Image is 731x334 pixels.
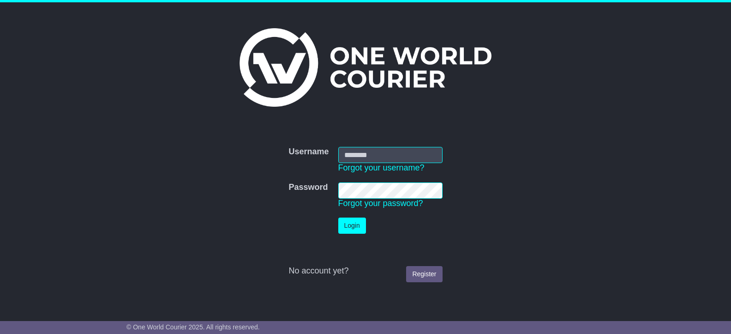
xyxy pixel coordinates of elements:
[406,266,442,282] a: Register
[288,147,329,157] label: Username
[126,323,260,331] span: © One World Courier 2025. All rights reserved.
[288,182,328,193] label: Password
[338,218,366,234] button: Login
[338,163,425,172] a: Forgot your username?
[338,199,423,208] a: Forgot your password?
[288,266,442,276] div: No account yet?
[240,28,491,107] img: One World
